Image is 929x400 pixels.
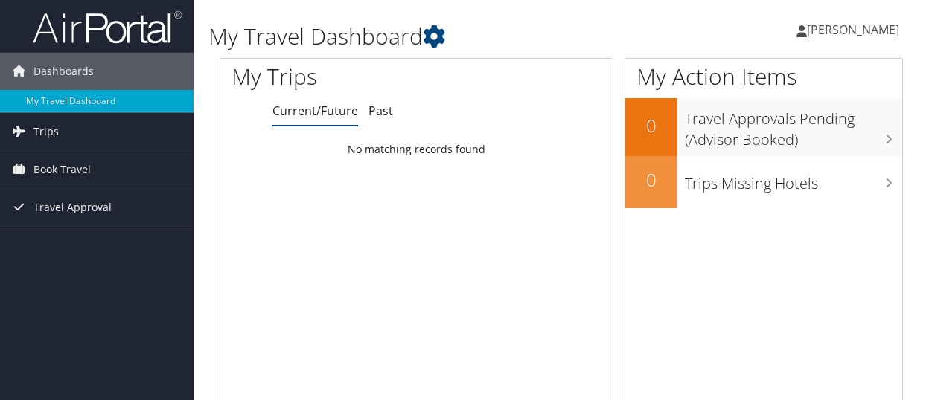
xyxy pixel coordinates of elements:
[33,53,94,90] span: Dashboards
[625,98,902,155] a: 0Travel Approvals Pending (Advisor Booked)
[33,189,112,226] span: Travel Approval
[625,156,902,208] a: 0Trips Missing Hotels
[796,7,914,52] a: [PERSON_NAME]
[685,166,902,194] h3: Trips Missing Hotels
[625,113,677,138] h2: 0
[625,167,677,193] h2: 0
[220,136,613,163] td: No matching records found
[232,61,438,92] h1: My Trips
[208,21,679,52] h1: My Travel Dashboard
[368,103,393,119] a: Past
[33,10,182,45] img: airportal-logo.png
[807,22,899,38] span: [PERSON_NAME]
[33,113,59,150] span: Trips
[272,103,358,119] a: Current/Future
[625,61,902,92] h1: My Action Items
[685,101,902,150] h3: Travel Approvals Pending (Advisor Booked)
[33,151,91,188] span: Book Travel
